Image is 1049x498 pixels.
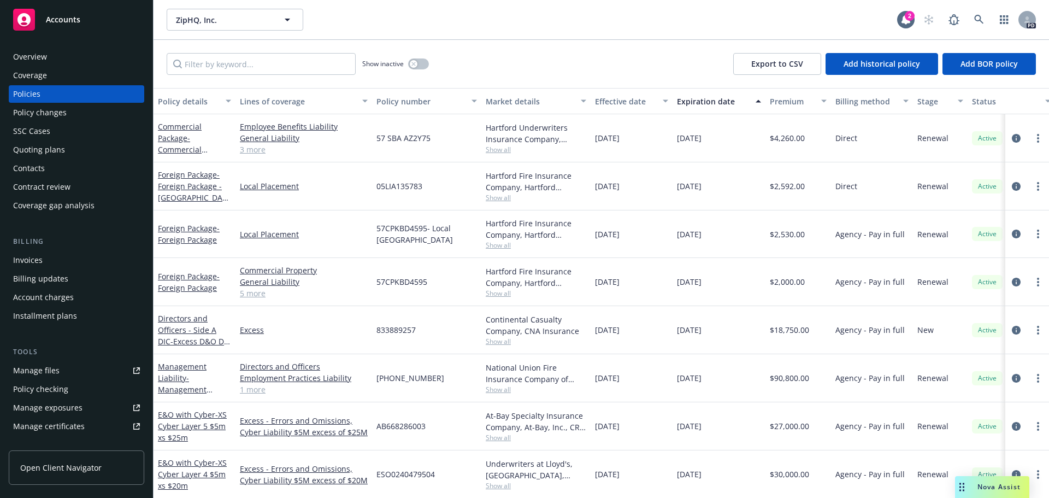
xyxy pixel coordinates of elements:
[770,96,815,107] div: Premium
[835,132,857,144] span: Direct
[240,265,368,276] a: Commercial Property
[158,96,219,107] div: Policy details
[677,468,702,480] span: [DATE]
[917,96,951,107] div: Stage
[9,236,144,247] div: Billing
[13,399,82,417] div: Manage exposures
[13,178,70,196] div: Contract review
[158,458,227,491] span: - XS Cyber Layer 4 $5m xs $20m
[9,436,144,454] a: Manage BORs
[486,337,586,346] span: Show all
[993,9,1015,31] a: Switch app
[770,132,805,144] span: $4,260.00
[770,229,805,240] span: $2,530.00
[240,132,368,144] a: General Liability
[13,270,68,288] div: Billing updates
[240,144,368,155] a: 3 more
[13,289,74,306] div: Account charges
[376,132,431,144] span: 57 SBA AZ2Y75
[673,88,765,114] button: Expiration date
[240,324,368,336] a: Excess
[376,96,465,107] div: Policy number
[376,324,416,336] span: 833889257
[240,415,368,438] a: Excess - Errors and Omissions, Cyber Liability $5M excess of $25M
[240,229,368,240] a: Local Placement
[158,271,220,293] a: Foreign Package
[240,384,368,395] a: 1 more
[9,399,144,417] span: Manage exposures
[9,178,144,196] a: Contract review
[1010,420,1023,433] a: circleInformation
[917,276,948,288] span: Renewal
[917,372,948,384] span: Renewal
[240,372,368,384] a: Employment Practices Liability
[13,85,40,103] div: Policies
[1032,420,1045,433] a: more
[13,197,95,214] div: Coverage gap analysis
[154,88,235,114] button: Policy details
[13,122,50,140] div: SSC Cases
[13,160,45,177] div: Contacts
[831,88,913,114] button: Billing method
[9,85,144,103] a: Policies
[158,133,208,166] span: - Commercial Package
[158,336,231,358] span: - Excess D&O DIC Side A $2.5M
[9,418,144,435] a: Manage certificates
[770,468,809,480] span: $30,000.00
[677,180,702,192] span: [DATE]
[240,463,368,486] a: Excess - Errors and Omissions, Cyber Liability $5M excess of $20M
[376,372,444,384] span: [PHONE_NUMBER]
[158,409,227,443] a: E&O with Cyber
[158,313,231,358] a: Directors and Officers - Side A DIC
[9,362,144,379] a: Manage files
[595,229,620,240] span: [DATE]
[835,420,905,432] span: Agency - Pay in full
[486,218,586,241] div: Hartford Fire Insurance Company, Hartford Insurance Group
[176,14,270,26] span: ZipHQ, Inc.
[481,88,591,114] button: Market details
[1032,468,1045,481] a: more
[835,180,857,192] span: Direct
[595,132,620,144] span: [DATE]
[770,276,805,288] span: $2,000.00
[677,276,702,288] span: [DATE]
[9,270,144,288] a: Billing updates
[158,169,227,214] a: Foreign Package
[167,53,356,75] input: Filter by keyword...
[486,96,574,107] div: Market details
[376,420,426,432] span: AB668286003
[240,180,368,192] a: Local Placement
[1032,372,1045,385] a: more
[835,468,905,480] span: Agency - Pay in full
[158,361,229,429] a: Management Liability
[733,53,821,75] button: Export to CSV
[1010,227,1023,241] a: circleInformation
[486,266,586,289] div: Hartford Fire Insurance Company, Hartford Insurance Group
[486,481,586,490] span: Show all
[486,410,586,433] div: At-Bay Specialty Insurance Company, At-Bay, Inc., CRC Group
[9,4,144,35] a: Accounts
[976,470,998,479] span: Active
[20,462,102,473] span: Open Client Navigator
[595,468,620,480] span: [DATE]
[13,418,85,435] div: Manage certificates
[976,133,998,143] span: Active
[770,324,809,336] span: $18,750.00
[240,121,368,132] a: Employee Benefits Liability
[9,347,144,358] div: Tools
[835,276,905,288] span: Agency - Pay in full
[595,420,620,432] span: [DATE]
[918,9,940,31] a: Start snowing
[770,180,805,192] span: $2,592.00
[765,88,831,114] button: Premium
[486,241,586,250] span: Show all
[1032,132,1045,145] a: more
[1010,180,1023,193] a: circleInformation
[917,180,948,192] span: Renewal
[158,121,202,166] a: Commercial Package
[1010,132,1023,145] a: circleInformation
[1010,372,1023,385] a: circleInformation
[486,362,586,385] div: National Union Fire Insurance Company of [GEOGRAPHIC_DATA], [GEOGRAPHIC_DATA], AIG
[1010,324,1023,337] a: circleInformation
[13,251,43,269] div: Invoices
